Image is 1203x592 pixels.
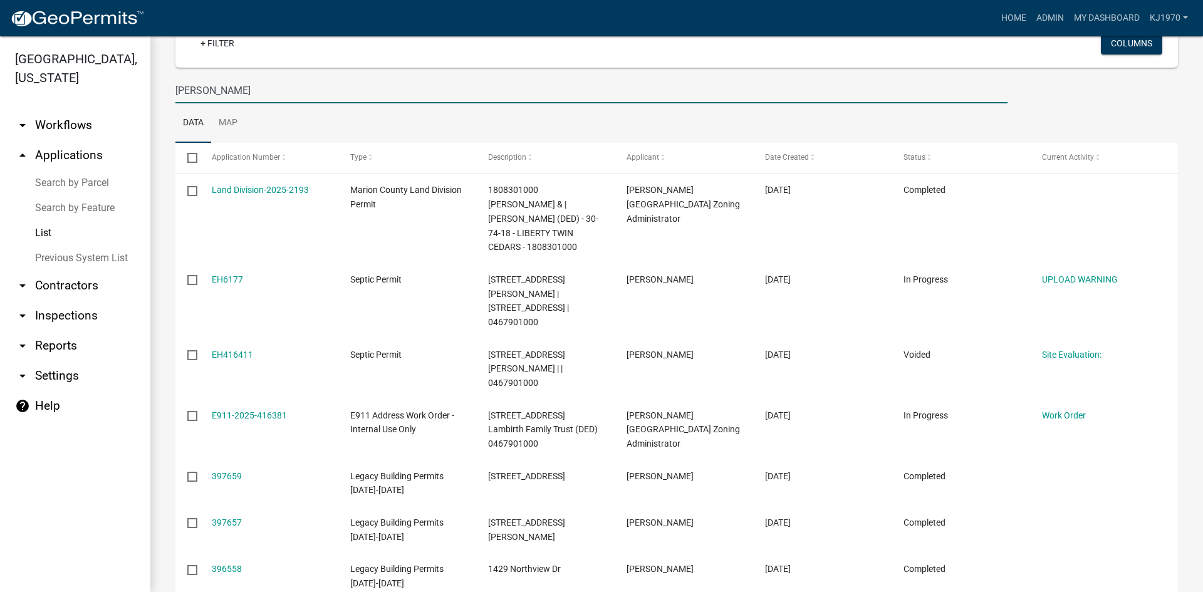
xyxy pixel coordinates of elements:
a: 397659 [212,471,242,481]
i: arrow_drop_down [15,278,30,293]
span: Marion County Land Division Permit [350,185,462,209]
span: 03/31/2025 [765,517,791,527]
span: Karie Ellwanger [627,564,694,574]
span: Voided [904,350,930,360]
span: 1429 Northview Dr [488,564,561,574]
span: 03/31/2025 [765,471,791,481]
datatable-header-cell: Type [338,143,476,173]
span: Description [488,153,526,162]
span: In Progress [904,274,948,284]
span: Completed [904,471,945,481]
a: + Filter [190,32,244,55]
a: Map [211,103,245,143]
i: arrow_drop_up [15,148,30,163]
a: E911-2025-416381 [212,410,287,420]
span: 2218 170th Place Hamilton, IA 50116 | 2218 170TH PL | 0467901000 [488,274,569,327]
i: arrow_drop_down [15,338,30,353]
span: 05/05/2025 [765,410,791,420]
i: arrow_drop_down [15,308,30,323]
span: 05/05/2025 [765,350,791,360]
span: Karie Ellwanger [627,517,694,527]
span: 2470 Hwy 5 [488,471,565,481]
span: Application Number [212,153,280,162]
span: Completed [904,517,945,527]
span: 2218 170th Pl., Hamilton Lambirth Family Trust (DED) 0467901000 [488,410,598,449]
i: help [15,398,30,413]
span: In Progress [904,410,948,420]
span: Legacy Building Permits 1993-2013 [350,517,444,542]
datatable-header-cell: Date Created [753,143,892,173]
datatable-header-cell: Applicant [615,143,753,173]
a: Site Evaluation: [1042,350,1101,360]
a: Land Division-2025-2193 [212,185,309,195]
span: Septic Permit [350,350,402,360]
span: Legacy Building Permits 1993-2013 [350,471,444,496]
a: Admin [1031,6,1069,30]
a: EH416411 [212,350,253,360]
span: 03/28/2025 [765,564,791,574]
a: EH6177 [212,274,243,284]
datatable-header-cell: Description [476,143,615,173]
span: Type [350,153,367,162]
a: Home [996,6,1031,30]
span: 06/04/2025 [765,274,791,284]
span: Date Created [765,153,809,162]
span: Applicant [627,153,659,162]
span: Current Activity [1042,153,1094,162]
span: Completed [904,564,945,574]
datatable-header-cell: Select [175,143,199,173]
span: Melissa Poffenbarger- Marion County Zoning Administrator [627,410,740,449]
span: Melissa Poffenbarger- Marion County Zoning Administrator [627,185,740,224]
span: 2029 Van Buren Dr [488,517,565,542]
span: 2218 170th Place Hamilton, IA 50116 | | 0467901000 [488,350,565,388]
span: Septic Permit [350,274,402,284]
span: Karie Ellwanger [627,471,694,481]
span: 06/04/2025 [765,185,791,195]
a: kj1970 [1145,6,1193,30]
span: Nicole Beary [627,350,694,360]
datatable-header-cell: Application Number [199,143,338,173]
span: Status [904,153,925,162]
span: E911 Address Work Order - Internal Use Only [350,410,454,435]
i: arrow_drop_down [15,118,30,133]
span: Completed [904,185,945,195]
span: Legacy Building Permits 1993-2013 [350,564,444,588]
a: Data [175,103,211,143]
datatable-header-cell: Status [892,143,1030,173]
a: Work Order [1042,410,1086,420]
datatable-header-cell: Current Activity [1030,143,1169,173]
i: arrow_drop_down [15,368,30,383]
span: 1808301000 Davis, Jay B & | Davis, Eleanor K (DED) - 30-74-18 - LIBERTY TWIN CEDARS - 1808301000 [488,185,598,252]
a: 396558 [212,564,242,574]
input: Search for applications [175,78,1008,103]
a: My Dashboard [1069,6,1145,30]
a: 397657 [212,517,242,527]
button: Columns [1101,32,1162,55]
span: Nicole Beary [627,274,694,284]
a: UPLOAD WARNING [1042,274,1118,284]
